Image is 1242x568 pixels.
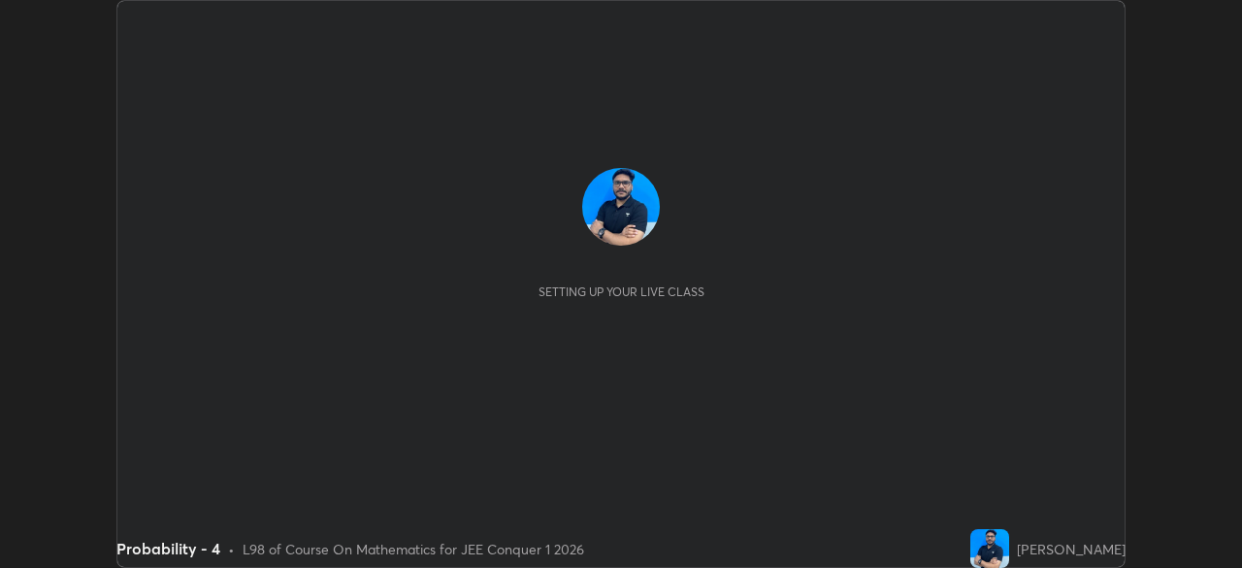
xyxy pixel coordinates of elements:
div: • [228,539,235,559]
div: L98 of Course On Mathematics for JEE Conquer 1 2026 [243,539,584,559]
div: [PERSON_NAME] [1017,539,1126,559]
div: Setting up your live class [539,284,704,299]
img: ab24a058a92a4a82a9f905d27f7b9411.jpg [970,529,1009,568]
div: Probability - 4 [116,537,220,560]
img: ab24a058a92a4a82a9f905d27f7b9411.jpg [582,168,660,246]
